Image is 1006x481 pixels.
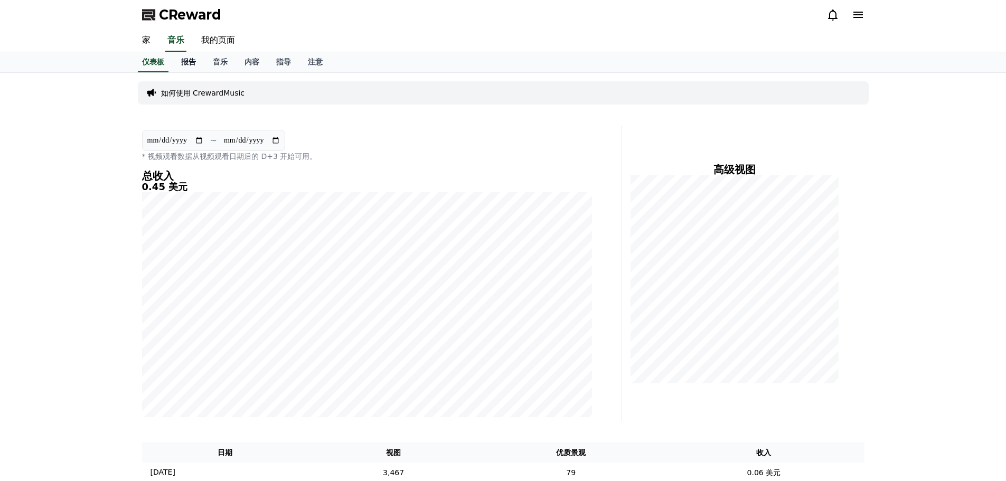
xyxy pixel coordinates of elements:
[27,351,45,359] span: Home
[756,448,771,457] font: 收入
[181,58,196,66] font: 报告
[142,152,317,161] font: * 视频观看数据从视频观看日期后的 D+3 开始可用。
[138,52,168,72] a: 仪表板
[245,58,259,66] font: 内容
[201,35,235,45] font: 我的页面
[713,163,756,176] font: 高级视图
[142,169,174,182] font: 总收入
[173,52,204,72] a: 报告
[165,30,186,52] a: 音乐
[236,52,268,72] a: 内容
[268,52,299,72] a: 指导
[218,448,232,457] font: 日期
[161,88,245,98] a: 如何使用 CrewardMusic
[136,335,203,361] a: Settings
[156,351,182,359] span: Settings
[299,52,331,72] a: 注意
[70,335,136,361] a: Messages
[142,6,221,23] a: CReward
[747,468,781,476] font: 0.06 美元
[134,30,159,52] a: 家
[383,468,404,476] font: 3,467
[386,448,401,457] font: 视图
[213,58,228,66] font: 音乐
[151,468,175,476] font: [DATE]
[3,335,70,361] a: Home
[142,58,164,66] font: 仪表板
[566,468,576,476] font: 79
[210,135,217,145] font: ~
[193,30,243,52] a: 我的页面
[167,35,184,45] font: 音乐
[556,448,586,457] font: 优质景观
[276,58,291,66] font: 指导
[142,35,151,45] font: 家
[159,7,221,22] font: CReward
[204,52,236,72] a: 音乐
[161,89,245,97] font: 如何使用 CrewardMusic
[88,351,119,360] span: Messages
[142,181,188,192] font: 0.45 美元
[308,58,323,66] font: 注意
